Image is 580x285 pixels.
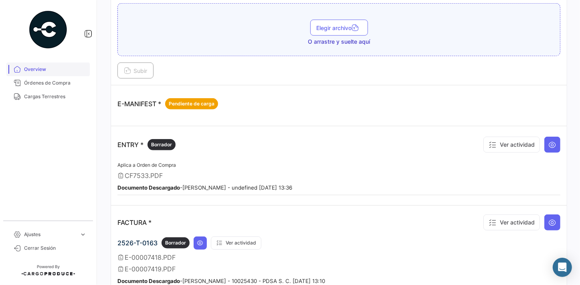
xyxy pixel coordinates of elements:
span: Aplica a Orden de Compra [117,162,176,168]
span: 2526-T-0163 [117,239,158,247]
span: E-00007419.PDF [125,265,176,273]
b: Documento Descargado [117,278,180,284]
a: Órdenes de Compra [6,76,90,90]
span: Borrador [151,141,172,148]
p: E-MANIFEST * [117,98,218,109]
p: ENTRY * [117,139,176,150]
span: Cargas Terrestres [24,93,87,100]
span: Cerrar Sesión [24,245,87,252]
a: Overview [6,63,90,76]
span: E-00007418.PDF [125,253,176,261]
span: Overview [24,66,87,73]
button: Ver actividad [483,214,540,230]
button: Ver actividad [211,236,261,250]
span: Ajustes [24,231,76,238]
img: powered-by.png [28,10,68,50]
button: Ver actividad [483,137,540,153]
span: Subir [124,67,147,74]
span: Pendiente de carga [169,100,214,107]
span: expand_more [79,231,87,238]
span: CF7533.PDF [125,172,163,180]
a: Cargas Terrestres [6,90,90,103]
p: FACTURA * [117,218,152,226]
span: Borrador [165,239,186,247]
b: Documento Descargado [117,184,180,191]
small: - [PERSON_NAME] - undefined [DATE] 13:36 [117,184,292,191]
span: Órdenes de Compra [24,79,87,87]
button: Elegir archivo [310,20,368,36]
div: Abrir Intercom Messenger [553,258,572,277]
span: Elegir archivo [317,24,362,31]
button: Subir [117,63,154,79]
small: - [PERSON_NAME] - 10025430 - PDSA S. C. [DATE] 13:10 [117,278,325,284]
span: O arrastre y suelte aquí [308,38,370,46]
